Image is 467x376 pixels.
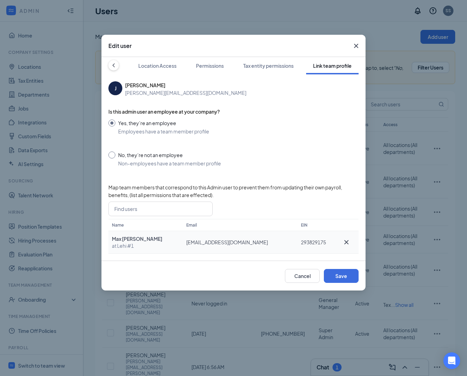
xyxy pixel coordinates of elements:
td: [EMAIL_ADDRESS][DOMAIN_NAME] [183,231,297,254]
th: Email [183,219,297,231]
div: Open Intercom Messenger [443,352,460,369]
h3: Edit user [108,42,132,50]
button: Save [324,269,359,283]
svg: Cross [352,42,360,50]
span: Map team members that correspond to this Admin user to prevent them from updating their own payro... [108,183,359,199]
button: ChevronLeft [108,60,119,71]
td: 293829175 [297,231,339,254]
th: Name [108,219,183,231]
div: Permissions [196,62,224,69]
span: at Lehi #1 [112,242,179,249]
div: J [108,81,122,95]
span: [PERSON_NAME][EMAIL_ADDRESS][DOMAIN_NAME] [125,89,246,97]
div: Location Access [138,62,177,69]
th: EIN [297,219,339,231]
svg: Cross [342,238,351,246]
span: Max [PERSON_NAME] [112,235,179,242]
span: [PERSON_NAME] [125,81,246,89]
span: Is this admin user an employee at your company? [108,108,359,115]
button: Cancel [285,269,320,283]
div: Tax entity permissions [243,62,294,69]
button: Close [347,35,366,57]
div: Link team profile [313,62,352,69]
svg: ChevronLeft [110,62,117,69]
